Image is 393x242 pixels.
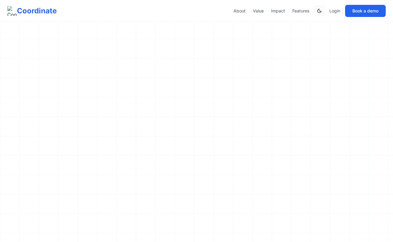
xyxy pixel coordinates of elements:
a: About [233,8,246,14]
a: Features [292,8,309,14]
button: Switch to dark mode [314,6,324,16]
a: Coordinate [7,6,57,16]
button: Book a demo [345,5,386,17]
img: Coordinate [7,6,17,16]
a: Impact [271,8,285,14]
a: Login [329,8,340,14]
span: Coordinate [17,6,57,16]
a: Value [253,8,264,14]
